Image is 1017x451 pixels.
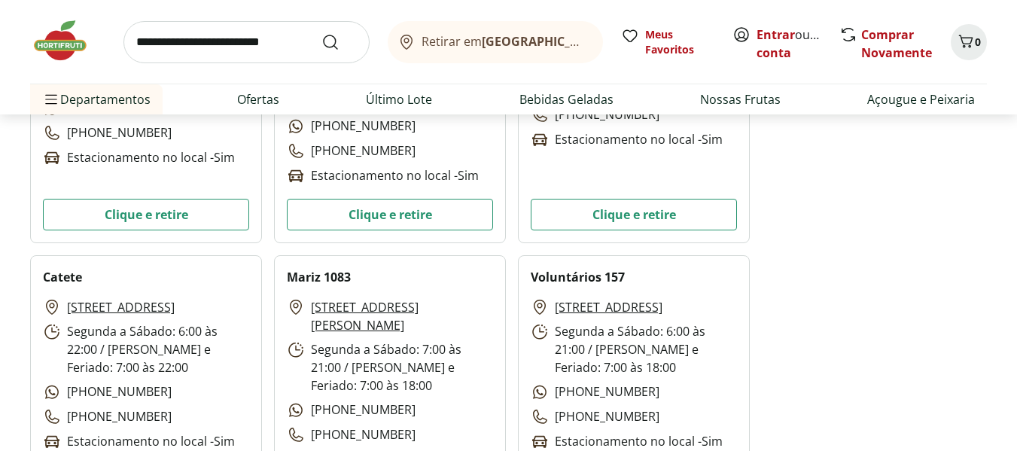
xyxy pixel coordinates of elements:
a: Criar conta [757,26,839,61]
a: Entrar [757,26,795,43]
span: 0 [975,35,981,49]
a: [STREET_ADDRESS] [555,298,662,316]
a: [STREET_ADDRESS][PERSON_NAME] [311,298,493,334]
p: Estacionamento no local - Sim [531,130,723,149]
h2: Voluntários 157 [531,268,625,286]
p: Segunda a Sábado: 6:00 às 21:00 / [PERSON_NAME] e Feriado: 7:00 às 18:00 [531,322,737,376]
a: Açougue e Peixaria [867,90,975,108]
button: Retirar em[GEOGRAPHIC_DATA]/[GEOGRAPHIC_DATA] [388,21,603,63]
h2: Catete [43,268,82,286]
p: [PHONE_NUMBER] [531,382,659,401]
a: Bebidas Geladas [519,90,614,108]
a: Meus Favoritos [621,27,714,57]
button: Clique e retire [287,199,493,230]
p: [PHONE_NUMBER] [287,401,416,419]
a: Último Lote [366,90,432,108]
span: Retirar em [422,35,588,48]
a: Ofertas [237,90,279,108]
p: [PHONE_NUMBER] [287,425,416,444]
span: Departamentos [42,81,151,117]
p: [PHONE_NUMBER] [43,382,172,401]
p: [PHONE_NUMBER] [287,142,416,160]
p: Estacionamento no local - Sim [531,432,723,451]
img: Hortifruti [30,18,105,63]
p: Estacionamento no local - Sim [43,148,235,167]
p: [PHONE_NUMBER] [43,123,172,142]
p: [PHONE_NUMBER] [43,407,172,426]
p: [PHONE_NUMBER] [531,105,659,124]
p: [PHONE_NUMBER] [287,117,416,136]
a: Nossas Frutas [700,90,781,108]
input: search [123,21,370,63]
button: Submit Search [321,33,358,51]
p: Segunda a Sábado: 7:00 às 21:00 / [PERSON_NAME] e Feriado: 7:00 às 18:00 [287,340,493,395]
p: [PHONE_NUMBER] [531,407,659,426]
span: Meus Favoritos [645,27,714,57]
span: ou [757,26,824,62]
p: Estacionamento no local - Sim [287,166,479,185]
p: Estacionamento no local - Sim [43,432,235,451]
a: Comprar Novamente [861,26,932,61]
b: [GEOGRAPHIC_DATA]/[GEOGRAPHIC_DATA] [482,33,735,50]
button: Carrinho [951,24,987,60]
a: [STREET_ADDRESS] [67,298,175,316]
button: Menu [42,81,60,117]
button: Clique e retire [531,199,737,230]
h2: Mariz 1083 [287,268,351,286]
p: Segunda a Sábado: 6:00 às 22:00 / [PERSON_NAME] e Feriado: 7:00 às 22:00 [43,322,249,376]
button: Clique e retire [43,199,249,230]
